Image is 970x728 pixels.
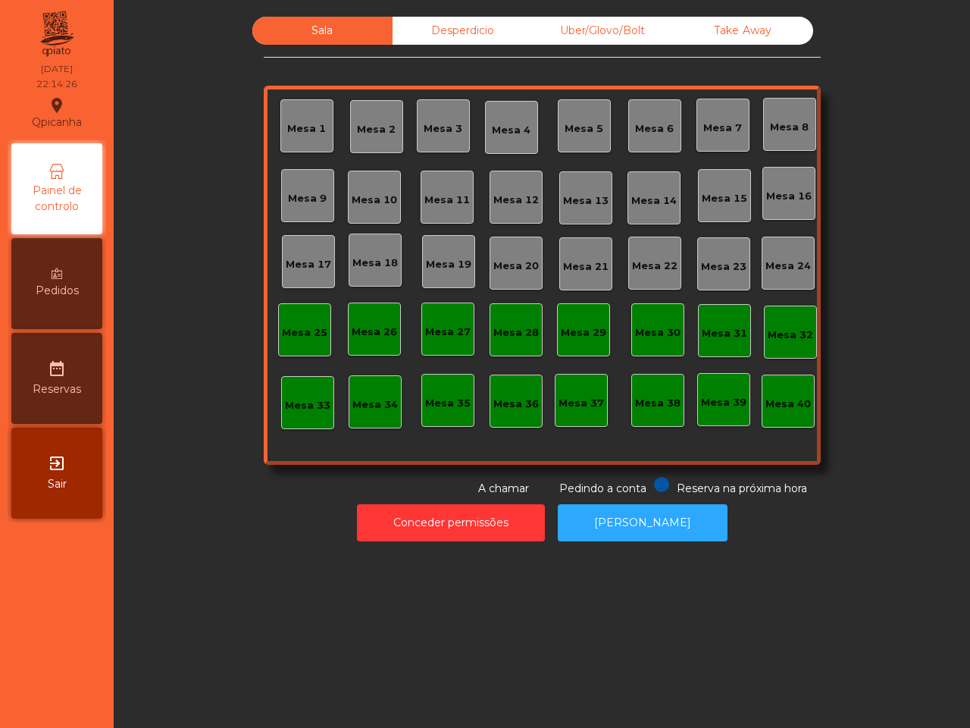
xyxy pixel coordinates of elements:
[565,121,603,136] div: Mesa 5
[352,193,397,208] div: Mesa 10
[768,328,813,343] div: Mesa 32
[766,189,812,204] div: Mesa 16
[424,193,470,208] div: Mesa 11
[703,121,742,136] div: Mesa 7
[677,482,807,495] span: Reserva na próxima hora
[48,96,66,115] i: location_on
[765,397,811,412] div: Mesa 40
[252,17,393,45] div: Sala
[425,396,471,411] div: Mesa 35
[288,191,327,206] div: Mesa 9
[493,325,539,340] div: Mesa 28
[635,121,674,136] div: Mesa 6
[563,259,609,275] div: Mesa 21
[770,120,809,135] div: Mesa 8
[357,504,545,541] button: Conceder permissões
[701,395,746,410] div: Mesa 39
[563,193,609,209] div: Mesa 13
[285,398,330,413] div: Mesa 33
[424,121,462,136] div: Mesa 3
[33,381,81,397] span: Reservas
[635,396,681,411] div: Mesa 38
[702,326,747,341] div: Mesa 31
[48,359,66,378] i: date_range
[561,325,606,340] div: Mesa 29
[41,62,73,76] div: [DATE]
[559,396,604,411] div: Mesa 37
[352,325,397,340] div: Mesa 26
[493,397,539,412] div: Mesa 36
[673,17,813,45] div: Take Away
[702,191,747,206] div: Mesa 15
[632,259,677,274] div: Mesa 22
[15,183,99,215] span: Painel de controlo
[48,454,66,472] i: exit_to_app
[533,17,673,45] div: Uber/Glovo/Bolt
[426,257,471,272] div: Mesa 19
[357,122,396,137] div: Mesa 2
[286,257,331,272] div: Mesa 17
[558,504,727,541] button: [PERSON_NAME]
[352,397,398,413] div: Mesa 34
[492,123,530,138] div: Mesa 4
[631,193,677,209] div: Mesa 14
[425,325,471,340] div: Mesa 27
[765,259,811,274] div: Mesa 24
[36,283,79,299] span: Pedidos
[493,259,539,274] div: Mesa 20
[393,17,533,45] div: Desperdicio
[493,193,539,208] div: Mesa 12
[36,77,77,91] div: 22:14:26
[701,259,746,275] div: Mesa 23
[635,325,681,340] div: Mesa 30
[352,256,398,271] div: Mesa 18
[287,121,326,136] div: Mesa 1
[38,8,75,61] img: qpiato
[48,476,67,492] span: Sair
[32,94,82,132] div: Qpicanha
[559,482,646,495] span: Pedindo a conta
[282,325,327,340] div: Mesa 25
[478,482,529,495] span: A chamar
